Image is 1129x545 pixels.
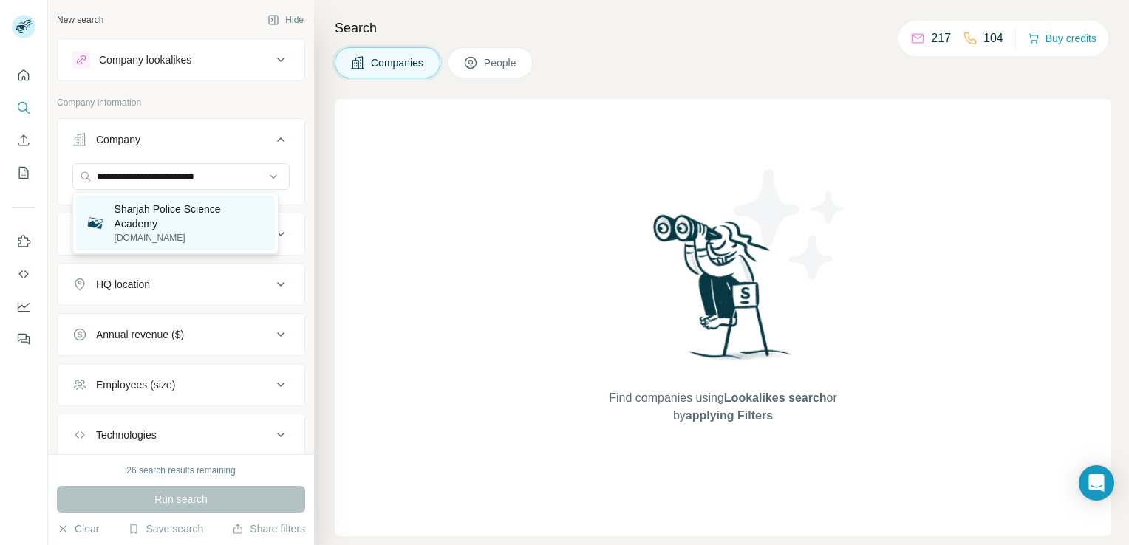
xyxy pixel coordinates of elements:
[96,277,150,292] div: HQ location
[1079,465,1114,501] div: Open Intercom Messenger
[58,42,304,78] button: Company lookalikes
[128,521,203,536] button: Save search
[57,13,103,27] div: New search
[58,317,304,352] button: Annual revenue ($)
[115,231,266,244] p: [DOMAIN_NAME]
[12,261,35,287] button: Use Surfe API
[58,122,304,163] button: Company
[12,326,35,352] button: Feedback
[96,327,184,342] div: Annual revenue ($)
[371,55,425,70] span: Companies
[931,30,951,47] p: 217
[12,160,35,186] button: My lists
[686,409,773,422] span: applying Filters
[115,202,266,231] p: Sharjah Police Science Academy
[126,464,235,477] div: 26 search results remaining
[85,213,106,233] img: Sharjah Police Science Academy
[58,417,304,453] button: Technologies
[335,18,1111,38] h4: Search
[12,95,35,121] button: Search
[58,216,304,252] button: Industry
[96,132,140,147] div: Company
[58,267,304,302] button: HQ location
[12,62,35,89] button: Quick start
[57,96,305,109] p: Company information
[58,367,304,402] button: Employees (size)
[57,521,99,536] button: Clear
[96,428,157,442] div: Technologies
[12,127,35,154] button: Enrich CSV
[604,389,841,425] span: Find companies using or by
[99,52,191,67] div: Company lookalikes
[724,391,827,404] span: Lookalikes search
[232,521,305,536] button: Share filters
[1028,28,1096,49] button: Buy credits
[484,55,518,70] span: People
[647,210,800,375] img: Surfe Illustration - Woman searching with binoculars
[12,293,35,320] button: Dashboard
[257,9,314,31] button: Hide
[96,377,175,392] div: Employees (size)
[723,158,856,291] img: Surfe Illustration - Stars
[983,30,1003,47] p: 104
[12,228,35,255] button: Use Surfe on LinkedIn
